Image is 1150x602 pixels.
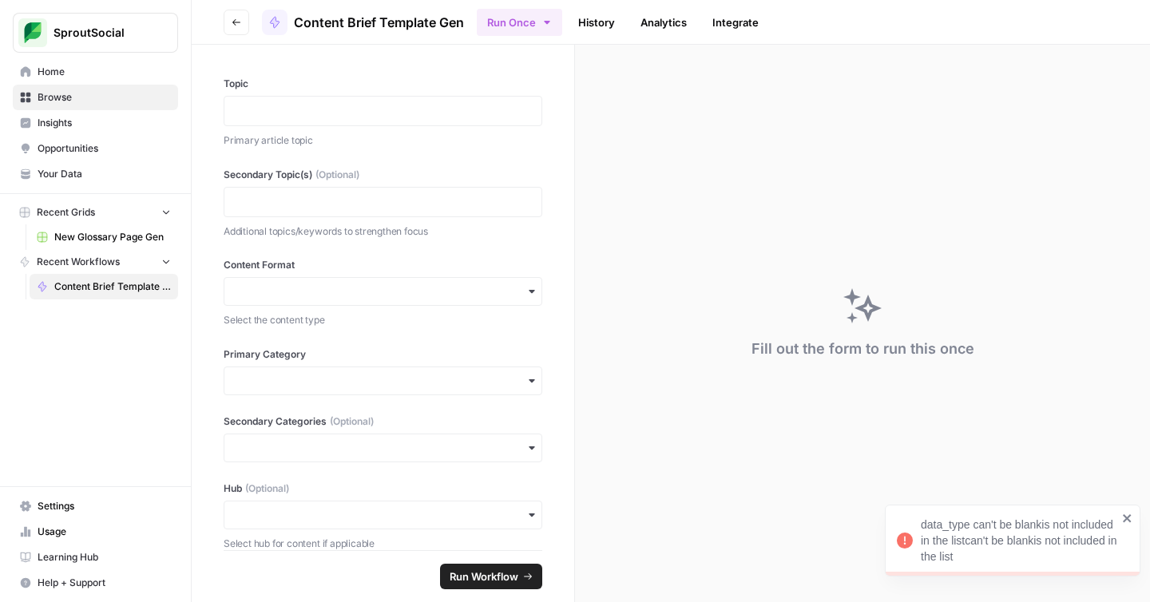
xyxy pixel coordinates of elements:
[13,110,178,136] a: Insights
[54,279,171,294] span: Content Brief Template Gen
[1122,512,1133,525] button: close
[294,13,464,32] span: Content Brief Template Gen
[262,10,464,35] a: Content Brief Template Gen
[13,136,178,161] a: Opportunities
[38,576,171,590] span: Help + Support
[13,250,178,274] button: Recent Workflows
[224,347,542,362] label: Primary Category
[703,10,768,35] a: Integrate
[13,545,178,570] a: Learning Hub
[38,141,171,156] span: Opportunities
[13,200,178,224] button: Recent Grids
[13,519,178,545] a: Usage
[224,536,542,552] p: Select hub for content if applicable
[37,205,95,220] span: Recent Grids
[13,59,178,85] a: Home
[224,312,542,328] p: Select the content type
[224,133,542,149] p: Primary article topic
[224,414,542,429] label: Secondary Categories
[30,274,178,299] a: Content Brief Template Gen
[921,517,1117,564] div: data_type can't be blankis not included in the listcan't be blankis not included in the list
[330,414,374,429] span: (Optional)
[13,570,178,596] button: Help + Support
[38,116,171,130] span: Insights
[440,564,542,589] button: Run Workflow
[38,525,171,539] span: Usage
[54,230,171,244] span: New Glossary Page Gen
[631,10,696,35] a: Analytics
[30,224,178,250] a: New Glossary Page Gen
[37,255,120,269] span: Recent Workflows
[315,168,359,182] span: (Optional)
[13,493,178,519] a: Settings
[38,65,171,79] span: Home
[224,224,542,240] p: Additional topics/keywords to strengthen focus
[224,77,542,91] label: Topic
[13,161,178,187] a: Your Data
[13,13,178,53] button: Workspace: SproutSocial
[38,499,171,513] span: Settings
[38,90,171,105] span: Browse
[245,481,289,496] span: (Optional)
[38,167,171,181] span: Your Data
[224,481,542,496] label: Hub
[569,10,625,35] a: History
[751,338,974,360] div: Fill out the form to run this once
[450,568,518,584] span: Run Workflow
[18,18,47,47] img: SproutSocial Logo
[38,550,171,564] span: Learning Hub
[13,85,178,110] a: Browse
[224,168,542,182] label: Secondary Topic(s)
[54,25,150,41] span: SproutSocial
[477,9,562,36] button: Run Once
[224,258,542,272] label: Content Format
